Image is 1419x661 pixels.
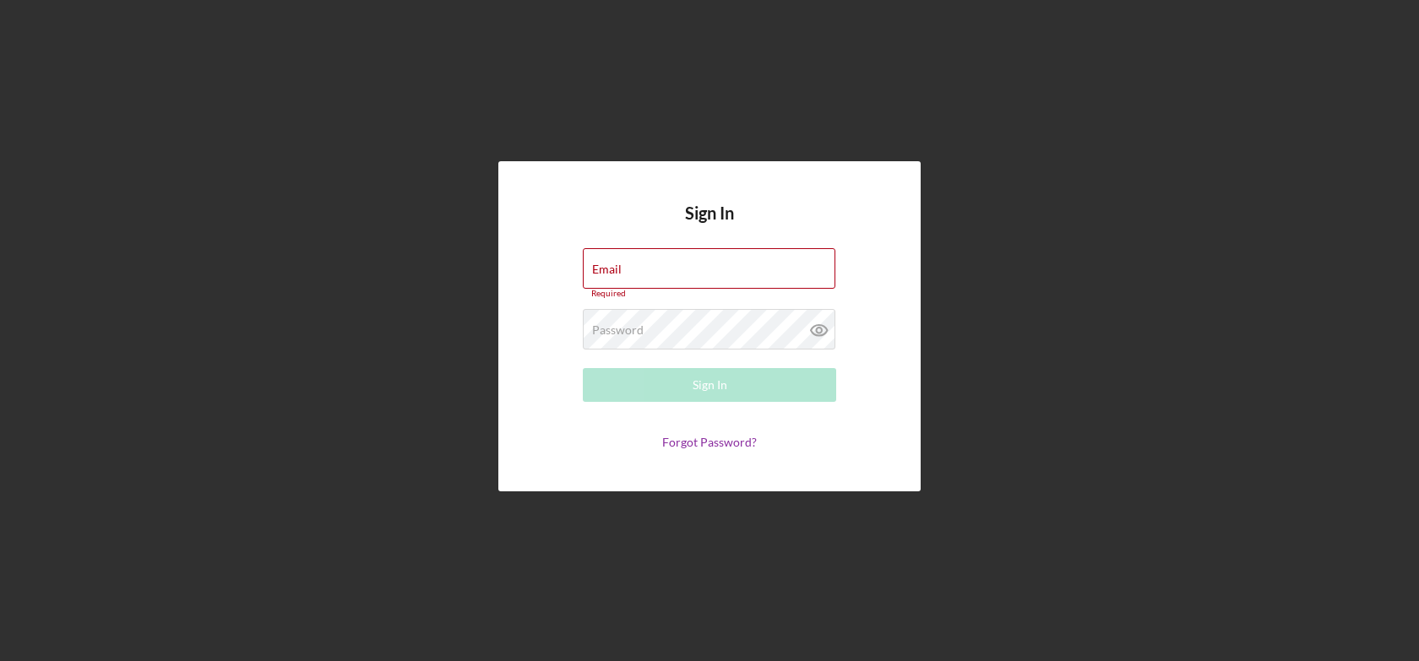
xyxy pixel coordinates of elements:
[685,203,734,248] h4: Sign In
[662,435,757,449] a: Forgot Password?
[583,368,836,402] button: Sign In
[592,323,644,337] label: Password
[583,289,836,299] div: Required
[693,368,727,402] div: Sign In
[592,263,622,276] label: Email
